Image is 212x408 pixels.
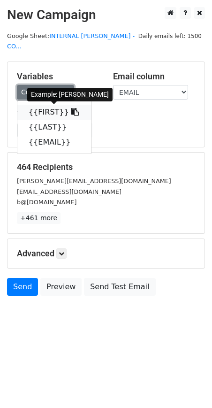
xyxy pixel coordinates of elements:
h2: New Campaign [7,7,205,23]
a: {{EMAIL}} [17,135,91,150]
a: Daily emails left: 1500 [135,32,205,39]
iframe: Chat Widget [165,363,212,408]
a: {{FIRST}} [17,105,91,120]
span: Daily emails left: 1500 [135,31,205,41]
a: {{LAST}} [17,120,91,135]
a: +461 more [17,212,61,224]
a: Copy/paste... [17,85,74,100]
h5: Email column [113,71,195,82]
small: [EMAIL_ADDRESS][DOMAIN_NAME] [17,188,121,195]
div: Example: [PERSON_NAME] [27,88,113,101]
h5: Advanced [17,248,195,259]
h5: Variables [17,71,99,82]
small: Google Sheet: [7,32,135,50]
a: Send Test Email [84,278,155,296]
a: Preview [40,278,82,296]
small: b@[DOMAIN_NAME] [17,199,76,206]
h5: 464 Recipients [17,162,195,172]
small: [PERSON_NAME][EMAIL_ADDRESS][DOMAIN_NAME] [17,177,171,185]
a: Send [7,278,38,296]
a: INTERNAL [PERSON_NAME] - CO... [7,32,135,50]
